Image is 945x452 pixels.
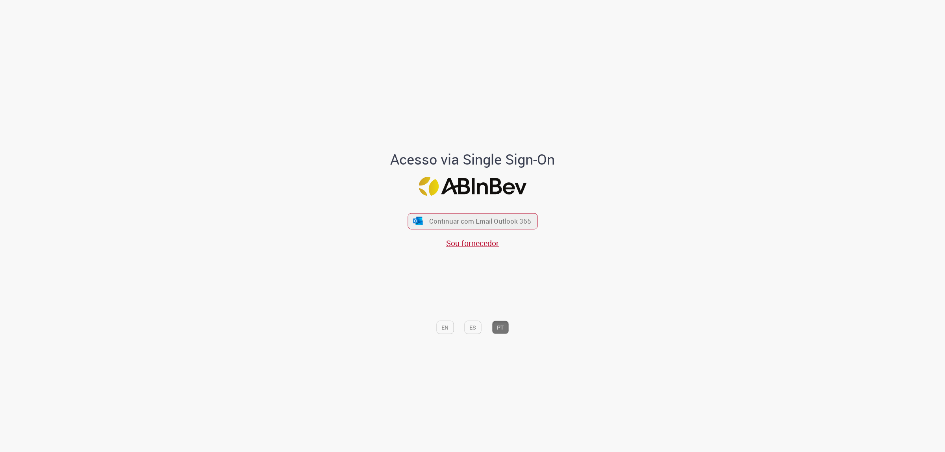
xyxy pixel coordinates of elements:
[413,217,424,225] img: ícone Azure/Microsoft 360
[429,217,531,226] span: Continuar com Email Outlook 365
[436,320,454,334] button: EN
[363,152,582,167] h1: Acesso via Single Sign-On
[464,320,481,334] button: ES
[446,237,499,248] a: Sou fornecedor
[492,320,509,334] button: PT
[408,213,537,229] button: ícone Azure/Microsoft 360 Continuar com Email Outlook 365
[419,176,526,196] img: Logo ABInBev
